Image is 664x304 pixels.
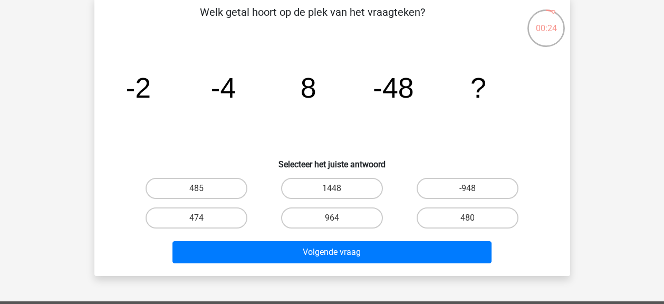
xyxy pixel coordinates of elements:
tspan: 8 [300,72,316,103]
label: 964 [281,207,383,229]
button: Volgende vraag [172,241,492,263]
label: 1448 [281,178,383,199]
tspan: -4 [210,72,236,103]
div: 00:24 [526,8,566,35]
tspan: ? [470,72,486,103]
label: 480 [417,207,518,229]
label: -948 [417,178,518,199]
tspan: -2 [126,72,151,103]
label: 485 [146,178,247,199]
h6: Selecteer het juiste antwoord [111,151,553,169]
tspan: -48 [373,72,414,103]
label: 474 [146,207,247,229]
p: Welk getal hoort op de plek van het vraagteken? [111,4,514,36]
